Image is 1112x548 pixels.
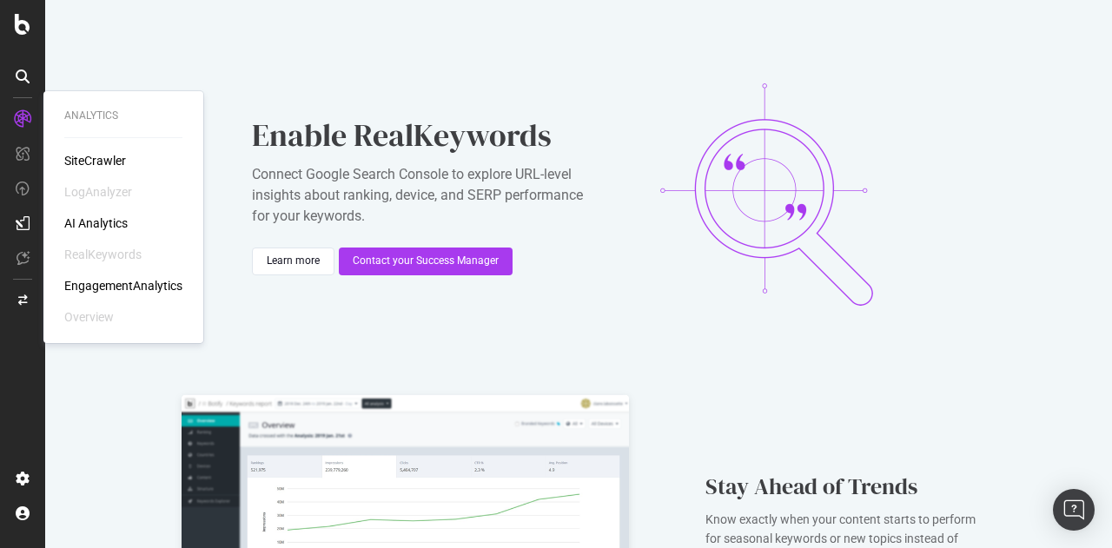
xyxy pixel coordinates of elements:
[353,254,499,268] div: Contact your Success Manager
[252,114,599,157] div: Enable RealKeywords
[252,248,334,275] button: Learn more
[64,215,128,232] a: AI Analytics
[64,183,132,201] div: LogAnalyzer
[64,246,142,263] div: RealKeywords
[64,277,182,294] a: EngagementAnalytics
[705,470,983,503] div: Stay Ahead of Trends
[64,109,182,123] div: Analytics
[627,56,905,333] img: CrH9fuiy.png
[267,254,320,268] div: Learn more
[339,248,513,275] button: Contact your Success Manager
[64,308,114,326] div: Overview
[1053,489,1095,531] div: Open Intercom Messenger
[64,152,126,169] a: SiteCrawler
[252,164,599,227] div: Connect Google Search Console to explore URL-level insights about ranking, device, and SERP perfo...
